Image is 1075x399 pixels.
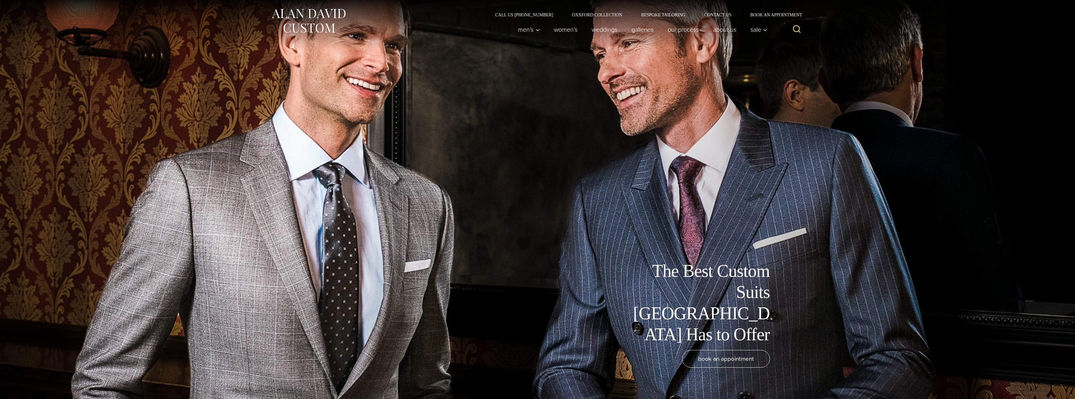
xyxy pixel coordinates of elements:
[486,13,804,17] nav: Secondary Navigation
[789,22,804,37] button: View Search Form
[695,13,741,17] a: Contact Us
[271,7,346,35] img: Alan David Custom
[547,23,584,36] a: Women’s
[624,23,660,36] a: Galleries
[741,13,804,17] a: Book an Appointment
[706,23,743,36] a: About Us
[584,23,624,36] a: weddings
[682,350,770,368] a: book an appointment
[698,354,754,363] span: book an appointment
[750,26,767,33] span: Sale
[562,13,632,17] a: Oxxford Collection
[518,26,540,33] span: Men’s
[629,261,770,345] h1: The Best Custom Suits [GEOGRAPHIC_DATA] Has to Offer
[511,23,771,36] nav: Primary Navigation
[660,23,706,36] a: Our Process
[486,13,563,17] a: Call Us [PHONE_NUMBER]
[632,13,695,17] a: Bespoke Tailoring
